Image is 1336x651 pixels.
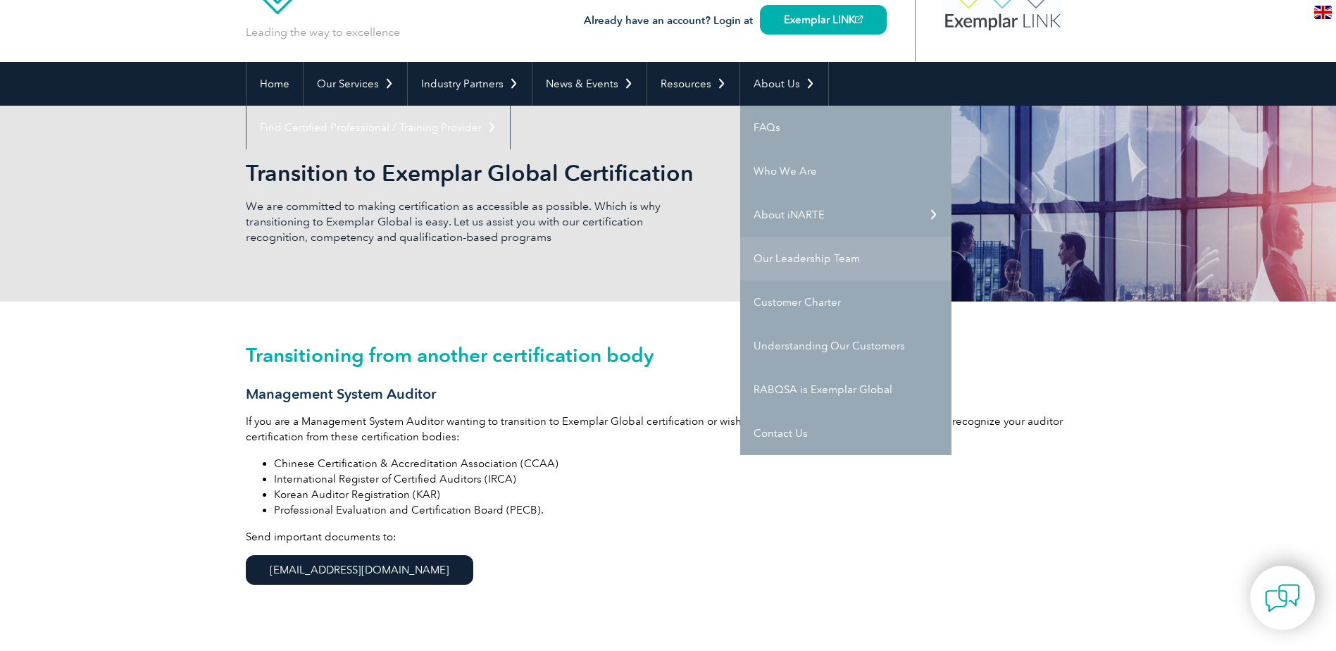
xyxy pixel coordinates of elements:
img: open_square.png [855,15,863,23]
a: Contact Us [740,411,951,455]
img: contact-chat.png [1265,581,1300,616]
h3: Management System Auditor [246,385,1091,403]
a: Understanding Our Customers [740,324,951,368]
a: FAQs [740,106,951,149]
img: en [1314,6,1332,19]
a: About Us [740,62,828,106]
p: Leading the way to excellence [246,25,400,40]
li: Professional Evaluation and Certification Board (PECB). [274,502,1091,518]
a: Resources [647,62,739,106]
a: Find Certified Professional / Training Provider [246,106,510,149]
a: Our Services [304,62,407,106]
a: Exemplar LINK [760,5,887,35]
a: About iNARTE [740,193,951,237]
a: Our Leadership Team [740,237,951,280]
a: Home [246,62,303,106]
h3: Already have an account? Login at [584,12,887,30]
p: Send important documents to: [246,529,1091,599]
li: Chinese Certification & Accreditation Association (CCAA) [274,456,1091,471]
h2: Transitioning from another certification body [246,344,1091,366]
p: If you are a Management System Auditor wanting to transition to Exemplar Global certification or ... [246,414,1091,445]
a: Customer Charter [740,280,951,324]
li: Korean Auditor Registration (KAR) [274,487,1091,502]
a: [EMAIL_ADDRESS][DOMAIN_NAME] [246,555,473,585]
a: News & Events [532,62,647,106]
li: International Register of Certified Auditors (IRCA) [274,471,1091,487]
p: We are committed to making certification as accessible as possible. Which is why transitioning to... [246,199,668,245]
a: RABQSA is Exemplar Global [740,368,951,411]
a: Who We Are [740,149,951,193]
h2: Transition to Exemplar Global Certification [246,162,837,185]
a: Industry Partners [408,62,532,106]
